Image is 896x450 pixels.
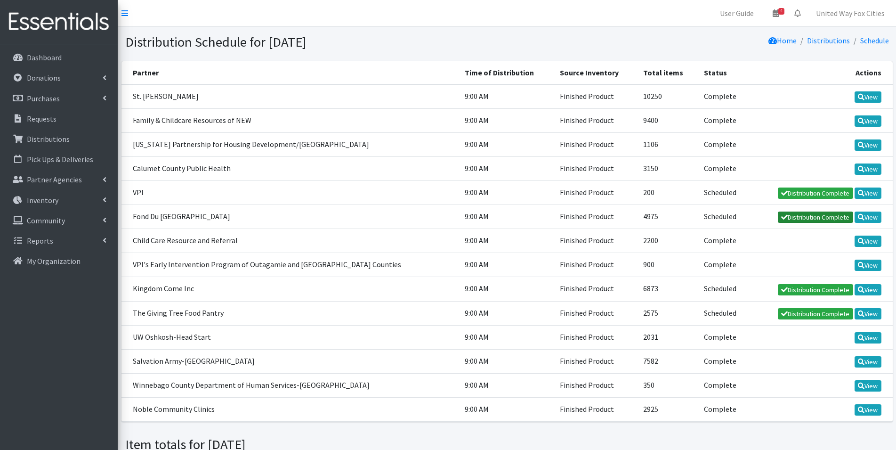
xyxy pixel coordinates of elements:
td: VPI [121,180,459,205]
td: UW Oshkosh-Head Start [121,325,459,349]
td: Finished Product [554,132,637,156]
a: Community [4,211,114,230]
td: Child Care Resource and Referral [121,229,459,253]
td: 9:00 AM [459,349,554,373]
td: 350 [638,373,698,397]
a: Distribution Complete [778,308,853,319]
p: Community [27,216,65,225]
td: 9:00 AM [459,229,554,253]
td: 9:00 AM [459,373,554,397]
th: Actions [750,61,893,84]
td: 9:00 AM [459,397,554,421]
a: Pick Ups & Deliveries [4,150,114,169]
p: Reports [27,236,53,245]
a: Purchases [4,89,114,108]
a: Distribution Complete [778,284,853,295]
p: My Organization [27,256,81,266]
td: Finished Product [554,229,637,253]
td: 9400 [638,108,698,132]
td: Complete [698,132,750,156]
a: View [855,188,881,199]
p: Distributions [27,134,70,144]
td: Scheduled [698,301,750,325]
td: 9:00 AM [459,301,554,325]
td: Finished Product [554,325,637,349]
td: St. [PERSON_NAME] [121,84,459,109]
td: 900 [638,253,698,277]
td: Finished Product [554,84,637,109]
td: Complete [698,108,750,132]
td: 9:00 AM [459,156,554,180]
a: View [855,380,881,392]
td: Winnebago County Department of Human Services-[GEOGRAPHIC_DATA] [121,373,459,397]
a: Schedule [860,36,889,45]
td: Complete [698,397,750,421]
td: Finished Product [554,349,637,373]
td: Scheduled [698,205,750,229]
a: Dashboard [4,48,114,67]
td: 7582 [638,349,698,373]
td: 3150 [638,156,698,180]
td: Scheduled [698,180,750,205]
p: Purchases [27,94,60,103]
a: Partner Agencies [4,170,114,189]
td: Complete [698,373,750,397]
th: Partner [121,61,459,84]
td: Complete [698,229,750,253]
a: Home [768,36,797,45]
td: Finished Product [554,156,637,180]
td: Finished Product [554,301,637,325]
td: 1106 [638,132,698,156]
a: United Way Fox Cities [808,4,892,23]
td: 9:00 AM [459,180,554,205]
td: 200 [638,180,698,205]
td: Finished Product [554,277,637,301]
td: 9:00 AM [459,205,554,229]
a: User Guide [712,4,761,23]
a: View [855,212,881,223]
td: 4975 [638,205,698,229]
span: 4 [778,8,784,15]
td: Noble Community Clinics [121,397,459,421]
a: Distribution Complete [778,212,853,223]
td: Salvation Army-[GEOGRAPHIC_DATA] [121,349,459,373]
td: 9:00 AM [459,325,554,349]
td: Calumet County Public Health [121,156,459,180]
td: Complete [698,156,750,180]
a: View [855,332,881,344]
td: Finished Product [554,253,637,277]
td: Complete [698,349,750,373]
td: Complete [698,325,750,349]
td: Finished Product [554,180,637,205]
td: Complete [698,253,750,277]
a: View [855,308,881,319]
p: Inventory [27,196,58,205]
td: Finished Product [554,373,637,397]
p: Partner Agencies [27,175,82,184]
a: 4 [765,4,787,23]
td: 9:00 AM [459,253,554,277]
td: Finished Product [554,205,637,229]
p: Requests [27,114,57,123]
a: Distributions [4,130,114,148]
a: View [855,164,881,175]
td: Finished Product [554,108,637,132]
a: View [855,91,881,103]
a: View [855,260,881,271]
td: 2575 [638,301,698,325]
td: 2031 [638,325,698,349]
td: Finished Product [554,397,637,421]
th: Source Inventory [554,61,637,84]
td: 9:00 AM [459,84,554,109]
a: View [855,236,881,247]
a: Distributions [807,36,850,45]
a: Requests [4,109,114,128]
a: Reports [4,231,114,250]
td: Complete [698,84,750,109]
a: Distribution Complete [778,188,853,199]
a: View [855,284,881,295]
td: The Giving Tree Food Pantry [121,301,459,325]
td: 10250 [638,84,698,109]
td: 6873 [638,277,698,301]
a: Inventory [4,191,114,210]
